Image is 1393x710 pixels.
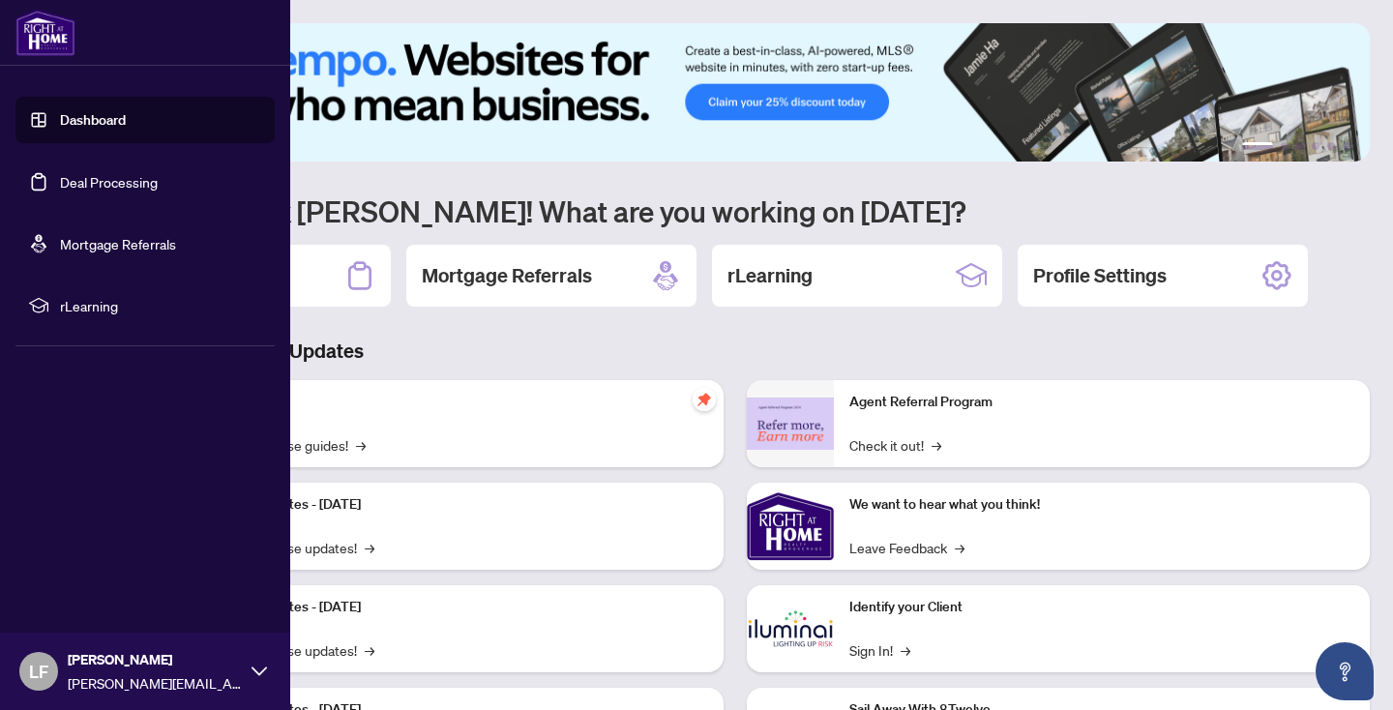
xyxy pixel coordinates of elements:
[747,398,834,451] img: Agent Referral Program
[422,262,592,289] h2: Mortgage Referrals
[1312,142,1319,150] button: 4
[849,597,1354,618] p: Identify your Client
[849,494,1354,516] p: We want to hear what you think!
[693,388,716,411] span: pushpin
[60,111,126,129] a: Dashboard
[1242,142,1273,150] button: 1
[101,192,1370,229] h1: Welcome back [PERSON_NAME]! What are you working on [DATE]?
[849,537,964,558] a: Leave Feedback→
[901,639,910,661] span: →
[1316,642,1374,700] button: Open asap
[849,392,1354,413] p: Agent Referral Program
[932,434,941,456] span: →
[365,537,374,558] span: →
[727,262,813,289] h2: rLearning
[101,338,1370,365] h3: Brokerage & Industry Updates
[849,434,941,456] a: Check it out!→
[68,649,242,670] span: [PERSON_NAME]
[101,23,1370,162] img: Slide 0
[1327,142,1335,150] button: 5
[203,597,708,618] p: Platform Updates - [DATE]
[60,235,176,252] a: Mortgage Referrals
[1033,262,1167,289] h2: Profile Settings
[203,494,708,516] p: Platform Updates - [DATE]
[29,658,48,685] span: LF
[849,639,910,661] a: Sign In!→
[203,392,708,413] p: Self-Help
[1343,142,1350,150] button: 6
[68,672,242,694] span: [PERSON_NAME][EMAIL_ADDRESS][PERSON_NAME][DOMAIN_NAME]
[1281,142,1289,150] button: 2
[365,639,374,661] span: →
[747,585,834,672] img: Identify your Client
[1296,142,1304,150] button: 3
[356,434,366,456] span: →
[60,173,158,191] a: Deal Processing
[60,295,261,316] span: rLearning
[747,483,834,570] img: We want to hear what you think!
[955,537,964,558] span: →
[15,10,75,56] img: logo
